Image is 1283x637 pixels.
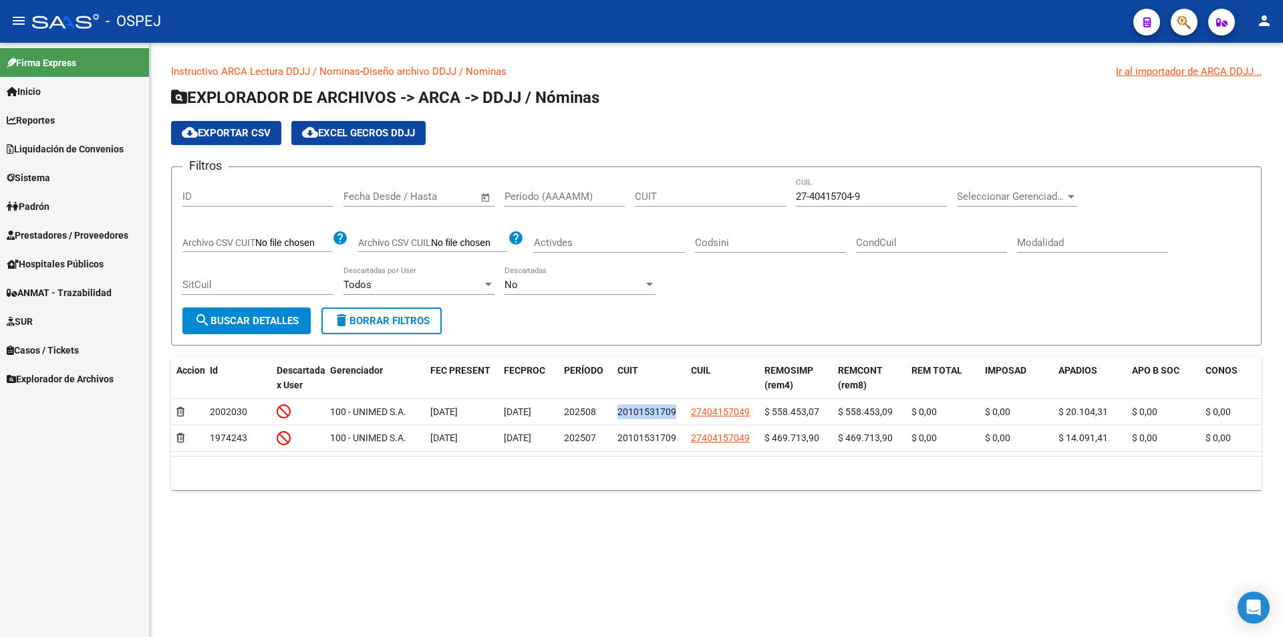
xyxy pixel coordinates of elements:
span: CUIT [617,365,638,376]
span: $ 558.453,09 [838,406,893,417]
span: Accion [176,365,205,376]
span: Buscar Detalles [194,315,299,327]
input: Archivo CSV CUIT [255,237,332,249]
button: Borrar Filtros [321,307,442,334]
datatable-header-cell: FEC PRESENT [425,356,498,400]
span: Descartada x User [277,365,325,391]
span: Seleccionar Gerenciador [957,190,1065,203]
div: Ir al importador de ARCA DDJJ... [1116,64,1262,79]
span: ANMAT - Trazabilidad [7,285,112,300]
span: REMCONT (rem8) [838,365,883,391]
span: 2002030 [210,406,247,417]
mat-icon: help [332,230,348,246]
span: Reportes [7,113,55,128]
span: CUIL [691,365,711,376]
span: $ 20.104,31 [1058,406,1108,417]
span: $ 0,00 [1205,406,1231,417]
a: Instructivo ARCA Lectura DDJJ / Nominas [171,66,360,78]
span: Id [210,365,218,376]
span: $ 0,00 [1132,432,1157,443]
p: - [171,64,1262,79]
span: $ 0,00 [985,406,1010,417]
datatable-header-cell: PERÍODO [559,356,612,400]
span: 27404157049 [691,406,750,417]
div: Open Intercom Messenger [1238,592,1270,624]
span: 27404157049 [691,432,750,443]
span: 100 - UNIMED S.A. [330,432,406,443]
span: Casos / Tickets [7,343,79,358]
span: Borrar Filtros [333,315,430,327]
span: Firma Express [7,55,76,70]
button: Buscar Detalles [182,307,311,334]
span: $ 0,00 [911,432,937,443]
span: Archivo CSV CUIL [358,237,431,248]
span: [DATE] [504,406,531,417]
div: 20101531709 [617,404,676,420]
span: Gerenciador [330,365,383,376]
datatable-header-cell: REM TOTAL [906,356,980,400]
mat-icon: person [1256,13,1272,29]
span: [DATE] [504,432,531,443]
button: Open calendar [478,190,494,205]
button: Exportar CSV [171,121,281,145]
input: Fecha fin [410,190,474,203]
datatable-header-cell: Id [204,356,271,400]
datatable-header-cell: REMCONT (rem8) [833,356,906,400]
span: 1974243 [210,432,247,443]
datatable-header-cell: CUIT [612,356,686,400]
h3: Filtros [182,156,229,175]
mat-icon: cloud_download [302,124,318,140]
button: EXCEL GECROS DDJJ [291,121,426,145]
span: Inicio [7,84,41,99]
span: $ 0,00 [1205,432,1231,443]
span: EXPLORADOR DE ARCHIVOS -> ARCA -> DDJJ / Nóminas [171,88,599,107]
span: Todos [343,279,372,291]
span: Exportar CSV [182,127,271,139]
span: REM TOTAL [911,365,962,376]
span: $ 14.091,41 [1058,432,1108,443]
datatable-header-cell: Gerenciador [325,356,425,400]
span: SUR [7,314,33,329]
span: APADIOS [1058,365,1097,376]
span: FEC PRESENT [430,365,490,376]
span: REMOSIMP (rem4) [764,365,813,391]
span: Sistema [7,170,50,185]
mat-icon: delete [333,312,349,328]
span: Hospitales Públicos [7,257,104,271]
div: 20101531709 [617,430,676,446]
datatable-header-cell: FECPROC [498,356,559,400]
datatable-header-cell: APADIOS [1053,356,1127,400]
datatable-header-cell: Descartada x User [271,356,325,400]
span: $ 0,00 [1132,406,1157,417]
span: CONOS [1205,365,1238,376]
a: Diseño archivo DDJJ / Nominas [363,66,507,78]
datatable-header-cell: REMOSIMP (rem4) [759,356,833,400]
mat-icon: search [194,312,210,328]
span: $ 0,00 [911,406,937,417]
span: [DATE] [430,432,458,443]
input: Fecha inicio [343,190,398,203]
span: APO B SOC [1132,365,1179,376]
span: 100 - UNIMED S.A. [330,406,406,417]
span: PERÍODO [564,365,603,376]
span: No [505,279,518,291]
mat-icon: help [508,230,524,246]
span: Padrón [7,199,49,214]
span: FECPROC [504,365,545,376]
mat-icon: menu [11,13,27,29]
datatable-header-cell: CUIL [686,356,759,400]
datatable-header-cell: APO B SOC [1127,356,1200,400]
datatable-header-cell: IMPOSAD [980,356,1053,400]
span: [DATE] [430,406,458,417]
span: - OSPEJ [106,7,161,36]
span: EXCEL GECROS DDJJ [302,127,415,139]
span: $ 558.453,07 [764,406,819,417]
datatable-header-cell: CONOS [1200,356,1274,400]
span: Prestadores / Proveedores [7,228,128,243]
span: Archivo CSV CUIT [182,237,255,248]
mat-icon: cloud_download [182,124,198,140]
span: Explorador de Archivos [7,372,114,386]
datatable-header-cell: Accion [171,356,204,400]
span: $ 0,00 [985,432,1010,443]
span: $ 469.713,90 [838,432,893,443]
